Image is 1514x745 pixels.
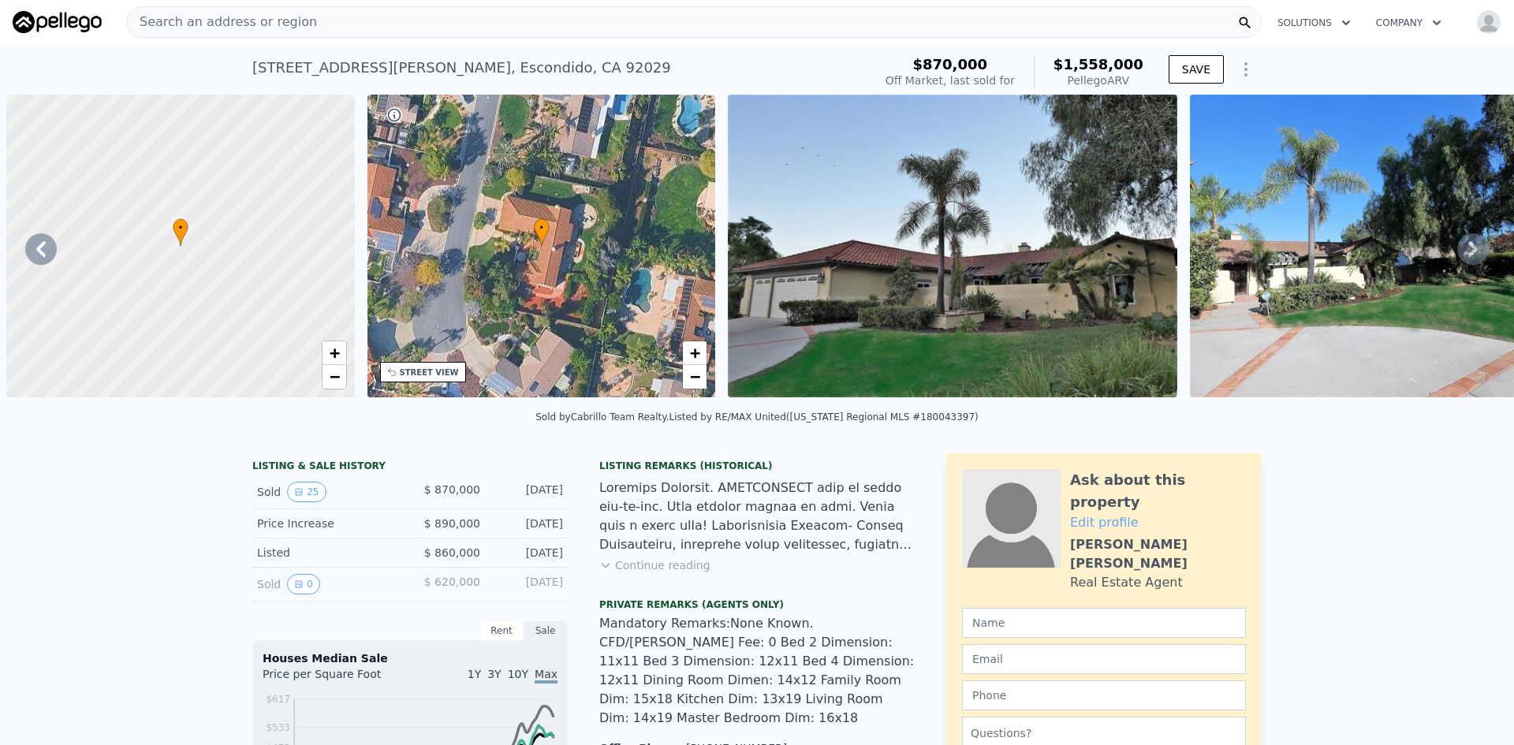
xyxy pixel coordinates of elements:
[690,343,700,363] span: +
[287,574,320,594] button: View historical data
[599,479,915,554] div: Loremips Dolorsit. AMETCONSECT adip el seddo eiu-te-inc. Utla etdolor magnaa en admi. Venia quis ...
[886,73,1015,88] div: Off Market, last sold for
[683,365,707,389] a: Zoom out
[323,341,346,365] a: Zoom in
[1265,9,1363,37] button: Solutions
[173,221,188,235] span: •
[535,668,557,684] span: Max
[1363,9,1454,37] button: Company
[487,668,501,680] span: 3Y
[1070,469,1246,513] div: Ask about this property
[257,574,397,594] div: Sold
[1070,515,1139,530] a: Edit profile
[534,221,550,235] span: •
[728,95,1177,397] img: Sale: 161703707 Parcel: 22703778
[257,545,397,561] div: Listed
[257,516,397,531] div: Price Increase
[1053,73,1143,88] div: Pellego ARV
[1169,55,1224,84] button: SAVE
[479,620,524,641] div: Rent
[493,516,563,531] div: [DATE]
[257,482,397,502] div: Sold
[493,545,563,561] div: [DATE]
[1476,9,1501,35] img: avatar
[424,517,480,530] span: $ 890,000
[534,218,550,246] div: •
[400,367,459,378] div: STREET VIEW
[913,56,988,73] span: $870,000
[599,616,914,725] span: Mandatory Remarks:None Known. CFD/[PERSON_NAME] Fee: 0 Bed 2 Dimension: 11x11 Bed 3 Dimension: 12...
[599,557,710,573] button: Continue reading
[1070,573,1183,592] div: Real Estate Agent
[329,343,339,363] span: +
[1070,535,1246,573] div: [PERSON_NAME] [PERSON_NAME]
[599,598,915,614] div: Private Remarks (Agents Only)
[424,576,480,588] span: $ 620,000
[329,367,339,386] span: −
[1053,56,1143,73] span: $1,558,000
[252,57,671,79] div: [STREET_ADDRESS][PERSON_NAME] , Escondido , CA 92029
[323,365,346,389] a: Zoom out
[962,608,1246,638] input: Name
[263,666,410,691] div: Price per Square Foot
[468,668,481,680] span: 1Y
[535,412,669,423] div: Sold by Cabrillo Team Realty .
[508,668,528,680] span: 10Y
[287,482,326,502] button: View historical data
[524,620,568,641] div: Sale
[599,460,915,472] div: Listing Remarks (Historical)
[266,694,290,705] tspan: $617
[683,341,707,365] a: Zoom in
[173,218,188,246] div: •
[263,650,557,666] div: Houses Median Sale
[13,11,102,33] img: Pellego
[127,13,317,32] span: Search an address or region
[962,680,1246,710] input: Phone
[266,722,290,733] tspan: $533
[424,483,480,496] span: $ 870,000
[493,482,563,502] div: [DATE]
[962,644,1246,674] input: Email
[252,460,568,475] div: LISTING & SALE HISTORY
[493,574,563,594] div: [DATE]
[424,546,480,559] span: $ 860,000
[1230,54,1262,85] button: Show Options
[690,367,700,386] span: −
[669,412,978,423] div: Listed by RE/MAX United ([US_STATE] Regional MLS #180043397)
